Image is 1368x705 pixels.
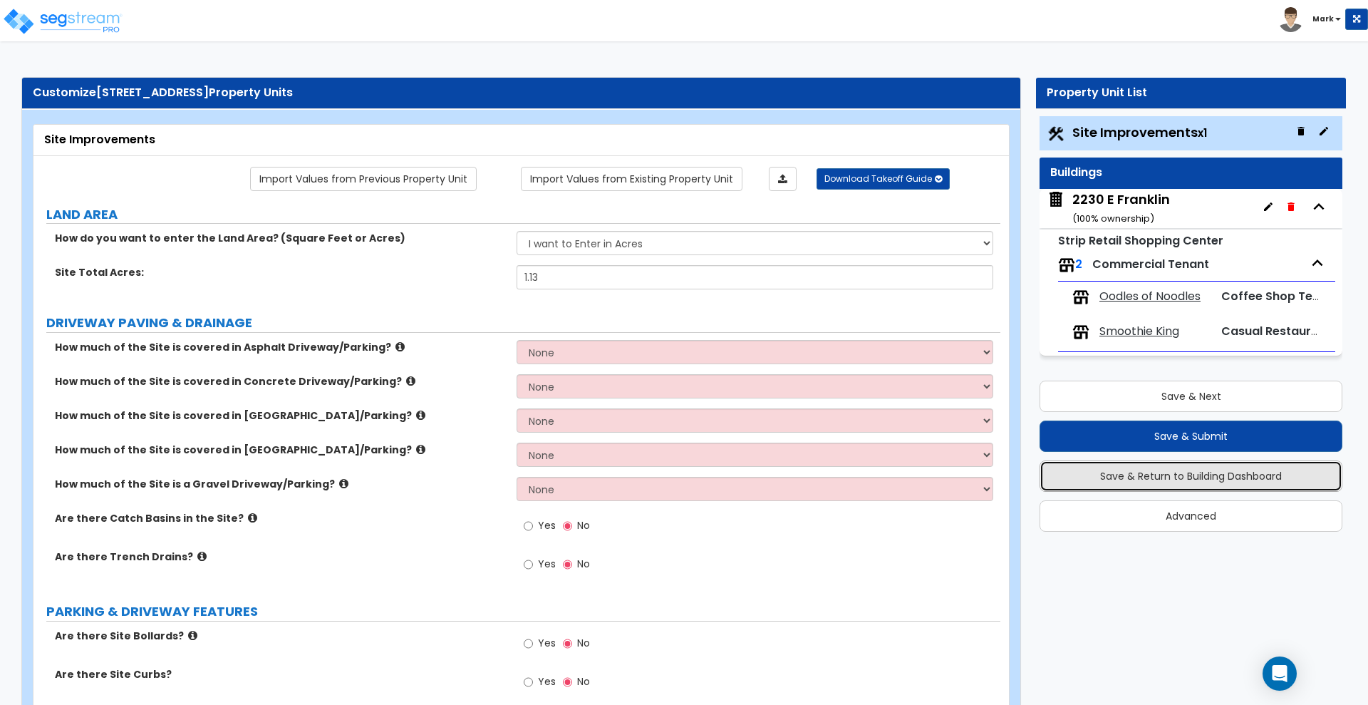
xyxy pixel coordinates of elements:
[1050,165,1332,181] div: Buildings
[1040,500,1342,532] button: Advanced
[1072,289,1089,306] img: tenants.png
[1092,256,1209,272] span: Commercial Tenant
[1263,657,1297,691] div: Open Intercom Messenger
[538,674,556,689] span: Yes
[577,557,590,571] span: No
[55,408,506,423] label: How much of the Site is covered in [GEOGRAPHIC_DATA]/Parking?
[563,674,572,690] input: No
[55,477,506,491] label: How much of the Site is a Gravel Driveway/Parking?
[1099,289,1201,305] span: Oodles of Noodles
[1040,460,1342,492] button: Save & Return to Building Dashboard
[188,630,197,641] i: click for more info!
[577,518,590,532] span: No
[1047,190,1170,227] span: 2230 E Franklin
[1075,256,1082,272] span: 2
[1047,190,1065,209] img: building.svg
[33,85,1010,101] div: Customize Property Units
[55,629,506,643] label: Are there Site Bollards?
[524,636,533,652] input: Yes
[55,667,506,681] label: Are there Site Curbs?
[1040,421,1342,452] button: Save & Submit
[1221,288,1339,304] span: Coffee Shop Tenant
[1072,212,1154,225] small: ( 100 % ownership)
[1278,7,1303,32] img: avatar.png
[1198,125,1207,140] small: x1
[1058,257,1075,274] img: tenants.png
[1047,85,1335,101] div: Property Unit List
[395,341,405,352] i: click for more info!
[1040,381,1342,412] button: Save & Next
[55,550,506,564] label: Are there Trench Drains?
[563,518,572,534] input: No
[55,511,506,525] label: Are there Catch Basins in the Site?
[46,602,1000,621] label: PARKING & DRIVEWAY FEATURES
[538,636,556,650] span: Yes
[563,557,572,572] input: No
[524,518,533,534] input: Yes
[416,444,425,455] i: click for more info!
[769,167,797,191] a: Import the dynamic attributes value through Excel sheet
[1072,123,1207,141] span: Site Improvements
[1058,232,1223,249] small: Strip Retail Shopping Center
[577,674,590,689] span: No
[524,674,533,690] input: Yes
[1072,324,1089,341] img: tenants.png
[55,374,506,388] label: How much of the Site is covered in Concrete Driveway/Parking?
[824,173,932,185] span: Download Takeoff Guide
[248,513,257,523] i: click for more info!
[55,443,506,457] label: How much of the Site is covered in [GEOGRAPHIC_DATA]/Parking?
[538,518,556,532] span: Yes
[563,636,572,652] input: No
[197,551,207,562] i: click for more info!
[538,557,556,571] span: Yes
[55,231,506,245] label: How do you want to enter the Land Area? (Square Feet or Acres)
[46,205,1000,224] label: LAND AREA
[55,340,506,354] label: How much of the Site is covered in Asphalt Driveway/Parking?
[524,557,533,572] input: Yes
[44,132,998,148] div: Site Improvements
[2,7,123,36] img: logo_pro_r.png
[46,314,1000,332] label: DRIVEWAY PAVING & DRAINAGE
[577,636,590,650] span: No
[250,167,477,191] a: Import the dynamic attribute values from previous properties.
[1072,190,1170,227] div: 2230 E Franklin
[406,376,415,386] i: click for more info!
[1312,14,1334,24] b: Mark
[817,168,950,190] button: Download Takeoff Guide
[1099,324,1179,340] span: Smoothie King
[55,265,506,279] label: Site Total Acres:
[339,478,348,489] i: click for more info!
[416,410,425,421] i: click for more info!
[521,167,742,191] a: Import the dynamic attribute values from existing properties.
[1047,125,1065,143] img: Construction.png
[96,84,209,101] span: [STREET_ADDRESS]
